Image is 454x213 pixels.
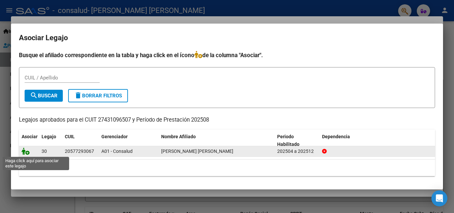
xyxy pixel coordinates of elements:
div: 1 registros [19,160,435,176]
span: Gerenciador [101,134,128,139]
span: Legajo [42,134,56,139]
span: Borrar Filtros [74,93,122,99]
datatable-header-cell: Legajo [39,130,62,152]
div: 202504 a 202512 [277,148,317,155]
h2: Asociar Legajo [19,32,435,44]
datatable-header-cell: CUIL [62,130,99,152]
span: A01 - Consalud [101,149,133,154]
span: Nombre Afiliado [161,134,196,139]
mat-icon: delete [74,91,82,99]
span: CUIL [65,134,75,139]
button: Buscar [25,90,63,102]
datatable-header-cell: Asociar [19,130,39,152]
button: Borrar Filtros [68,89,128,102]
span: Periodo Habilitado [277,134,299,147]
datatable-header-cell: Gerenciador [99,130,159,152]
mat-icon: search [30,91,38,99]
span: 30 [42,149,47,154]
span: Asociar [22,134,38,139]
datatable-header-cell: Dependencia [319,130,435,152]
datatable-header-cell: Nombre Afiliado [159,130,275,152]
h4: Busque el afiliado correspondiente en la tabla y haga click en el ícono de la columna "Asociar". [19,51,435,59]
div: Open Intercom Messenger [431,190,447,206]
p: Legajos aprobados para el CUIT 27431096507 y Período de Prestación 202508 [19,116,435,124]
span: MAYOL ADRIEL JUAN [161,149,233,154]
div: 20577293067 [65,148,94,155]
span: Buscar [30,93,57,99]
span: Dependencia [322,134,350,139]
datatable-header-cell: Periodo Habilitado [275,130,319,152]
